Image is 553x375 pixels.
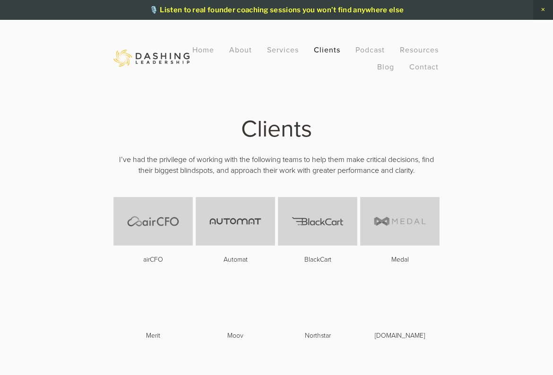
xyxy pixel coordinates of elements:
div: Automat [196,254,275,264]
div: [DOMAIN_NAME] [360,330,440,341]
div: Merit [113,330,193,341]
a: Clients [314,41,340,58]
div: BlackCart [278,254,357,264]
a: Contact [409,58,439,75]
img: airCFO [113,197,193,246]
img: BlackCart [278,197,357,246]
a: Resources [400,44,439,55]
a: About [229,41,252,58]
a: Podcast [355,41,385,58]
a: Home [192,41,214,58]
img: Dashing Leadership [113,50,190,67]
p: I’ve had the privilege of working with the following teams to help them make critical decisions, ... [113,154,440,175]
a: Services [267,41,299,58]
img: Medal [360,197,440,246]
div: airCFO [113,254,193,264]
div: Northstar [278,330,357,341]
a: Blog [377,58,394,75]
img: Automat [196,197,275,246]
div: Moov [196,330,275,341]
div: Medal [360,254,440,264]
h1: Clients [113,117,440,138]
